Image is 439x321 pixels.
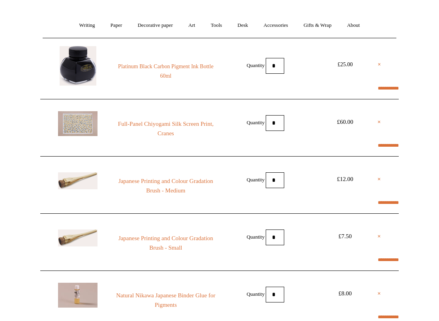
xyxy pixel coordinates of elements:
a: Accessories [257,15,295,36]
a: Full-Panel Chiyogami Silk Screen Print, Cranes [112,119,219,138]
a: Japanese Printing and Colour Gradation Brush - Small [112,233,219,252]
a: Natural Nikawa Japanese Binder Glue for Pigments [112,291,219,310]
img: Natural Nikawa Japanese Binder Glue for Pigments [58,283,98,308]
label: Quantity [247,62,265,68]
a: Writing [72,15,102,36]
div: £12.00 [327,174,363,184]
a: Desk [231,15,255,36]
label: Quantity [247,119,265,125]
a: Tools [204,15,229,36]
img: Japanese Printing and Colour Gradation Brush - Medium [58,172,98,189]
a: Paper [103,15,129,36]
div: £25.00 [327,60,363,69]
a: Gifts & Wrap [296,15,339,36]
a: Japanese Printing and Colour Gradation Brush - Medium [112,176,219,195]
a: About [340,15,367,36]
a: × [377,174,381,184]
a: × [378,60,381,69]
a: Decorative paper [131,15,180,36]
div: £7.50 [327,231,363,241]
div: £60.00 [327,117,363,127]
img: Japanese Printing and Colour Gradation Brush - Small [58,230,98,246]
img: Full-Panel Chiyogami Silk Screen Print, Cranes [58,111,98,136]
a: Platinum Black Carbon Pigment Ink Bottle 60ml [112,62,219,81]
a: Art [181,15,202,36]
a: × [377,289,381,298]
label: Quantity [247,233,265,239]
img: Platinum Black Carbon Pigment Ink Bottle 60ml [60,46,96,86]
label: Quantity [247,176,265,182]
div: £8.00 [327,289,363,298]
a: × [377,117,381,127]
a: × [377,231,381,241]
label: Quantity [247,291,265,297]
